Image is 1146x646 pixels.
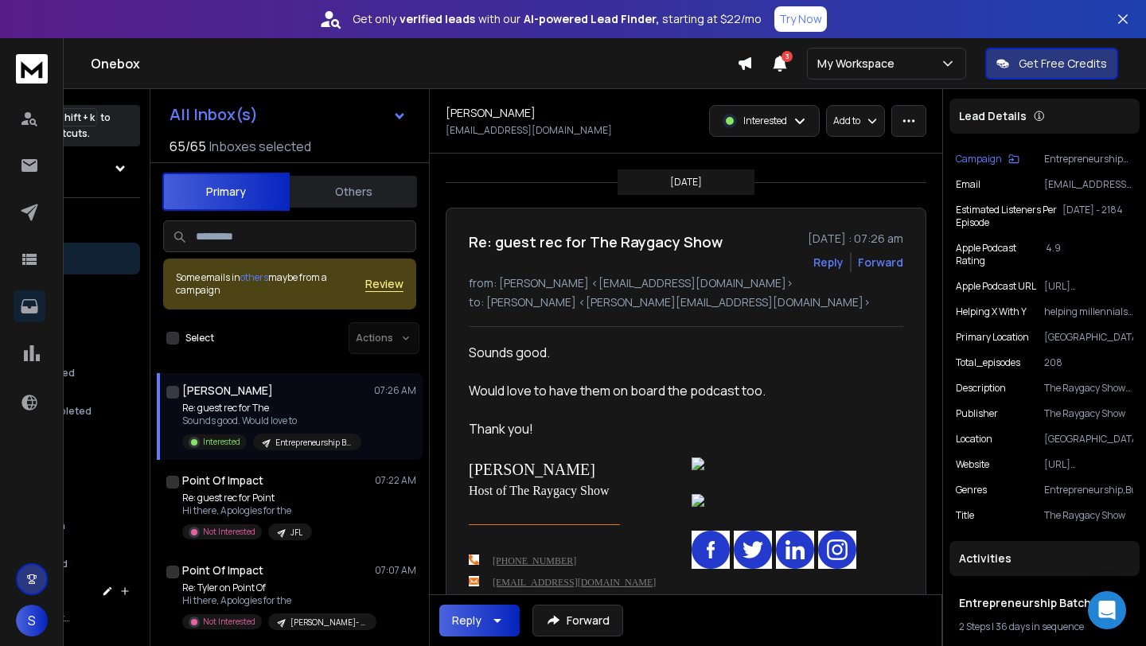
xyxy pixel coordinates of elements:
p: [PERSON_NAME]- #entrepreneurship, global- ALL PODCASTS- 1k-5k listens [290,617,367,628]
button: Reply [439,605,520,636]
img: AIorK4wlUrGRxE4RJQbGPtCJhxzGlqcDn8XBSBzAchOTjE5tfm5CZM_NitDPHmrJD97k1YuaPKt4YFhZ6upf [692,494,795,507]
p: Interested [203,436,240,448]
p: Host of The Raygacy Show [469,481,656,500]
p: Not Interested [203,526,255,538]
img: logo [16,54,48,84]
strong: verified leads [400,11,475,27]
p: [URL][DOMAIN_NAME] [1044,458,1133,471]
h1: All Inbox(s) [170,107,258,123]
span: 36 days in sequence [996,620,1084,633]
div: Activities [949,541,1140,576]
p: helping millennials find practical ways to achieve entrepreneurial success and effectively chase ... [1044,305,1133,318]
p: Primary Location [956,331,1029,344]
button: Try Now [774,6,827,32]
div: Forward [858,255,903,270]
p: Hi there, Apologies for the [182,594,373,607]
p: [URL][DOMAIN_NAME] [1044,280,1133,293]
img: AIorK4xNMCiusTcAQWPYZAxYcbDESYm-2mGG8Wq4cZaJPXNo1cNTu5BKiIFYVMCR9cYKtyn_4FbhG8QNSdIj [692,457,795,470]
p: helping X with Y [956,305,1027,318]
span: others [240,270,268,284]
p: Apple Podcast Rating [956,242,1046,267]
div: Thank you! [469,419,891,438]
span: 3 [782,51,793,62]
img: email-icon-2x.png [469,576,479,586]
button: Others [290,174,417,209]
div: Some emails in maybe from a campaign [176,271,365,297]
button: S [16,605,48,636]
strong: AI-powered Lead Finder, [524,11,659,27]
p: Description [956,382,1006,395]
p: to: [PERSON_NAME] <[PERSON_NAME][EMAIL_ADDRESS][DOMAIN_NAME]> [469,294,903,310]
button: Primary [162,173,290,211]
p: The Raygacy Show [1044,407,1133,420]
h1: [PERSON_NAME] [446,105,536,121]
p: Re: Tyler on Point Of [182,582,373,594]
p: Hi there, Apologies for the [182,504,312,517]
button: Get Free Credits [985,48,1118,80]
div: Would love to have them on board the podcast too. [469,381,891,400]
p: Add to [833,115,860,127]
button: Review [365,276,403,292]
p: Try Now [779,11,822,27]
p: JFL [290,527,302,539]
h1: Onebox [91,54,737,73]
img: facebook [692,531,730,569]
p: Re: guest rec for Point [182,492,312,504]
img: instagram [818,531,856,569]
button: Campaign [956,153,1019,165]
h1: Re: guest rec for The Raygacy Show [469,231,723,253]
p: Sounds good. Would love to [182,414,361,427]
p: Entrepreneurship Batch #19 [275,437,352,449]
p: 07:07 AM [375,564,416,577]
p: Publisher [956,407,998,420]
div: Open Intercom Messenger [1088,591,1126,629]
p: Not Interested [203,616,255,628]
p: from: [PERSON_NAME] <[EMAIL_ADDRESS][DOMAIN_NAME]> [469,275,903,291]
p: 208 [1044,356,1133,369]
div: | [959,621,1130,633]
span: 65 / 65 [170,137,206,156]
p: Get Free Credits [1019,56,1107,72]
p: Genres [956,484,987,496]
p: [EMAIL_ADDRESS][DOMAIN_NAME] [446,124,612,137]
h1: Point Of Impact [182,473,263,488]
p: Interested [743,115,787,127]
p: [GEOGRAPHIC_DATA] [1044,433,1133,446]
button: Reply [813,255,844,270]
h3: Inboxes selected [209,137,311,156]
button: All Inbox(s) [157,99,419,130]
span: 2 Steps [959,620,990,633]
div: Sounds good. [469,343,891,362]
p: 4.9 [1046,242,1133,267]
a: [PHONE_NUMBER] [493,555,576,566]
p: Entrepreneurship,Business [1044,484,1133,496]
p: 07:22 AM [375,474,416,487]
p: Re: guest rec for The [182,402,361,414]
p: Estimated listeners per episode [956,204,1063,229]
p: location [956,433,992,446]
a: [EMAIL_ADDRESS][DOMAIN_NAME] [493,577,656,588]
p: [GEOGRAPHIC_DATA] [1044,331,1133,344]
h3: [PERSON_NAME] [469,457,656,481]
p: [DATE] [670,176,702,189]
p: [DATE] - 2184 [1062,204,1132,229]
p: 07:26 AM [374,384,416,397]
h1: Point Of Impact [182,562,263,578]
p: website [956,458,989,471]
p: Lead Details [959,108,1027,124]
h1: Entrepreneurship Batch #19 [959,595,1130,611]
p: Campaign [956,153,1002,165]
p: [EMAIL_ADDRESS][DOMAIN_NAME] [1044,178,1133,191]
img: phone-icon-2x.png [469,555,479,565]
img: twitter [734,531,772,569]
div: Reply [452,613,481,628]
p: Get only with our starting at $22/mo [353,11,762,27]
p: The Raygacy Show [1044,509,1133,522]
p: The Raygacy Show is the channel where we pick the brains of the best entrepreneurs you have in th... [1044,382,1133,395]
p: Entrepreneurship Batch #19 [1044,153,1133,165]
p: Email [956,178,980,191]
